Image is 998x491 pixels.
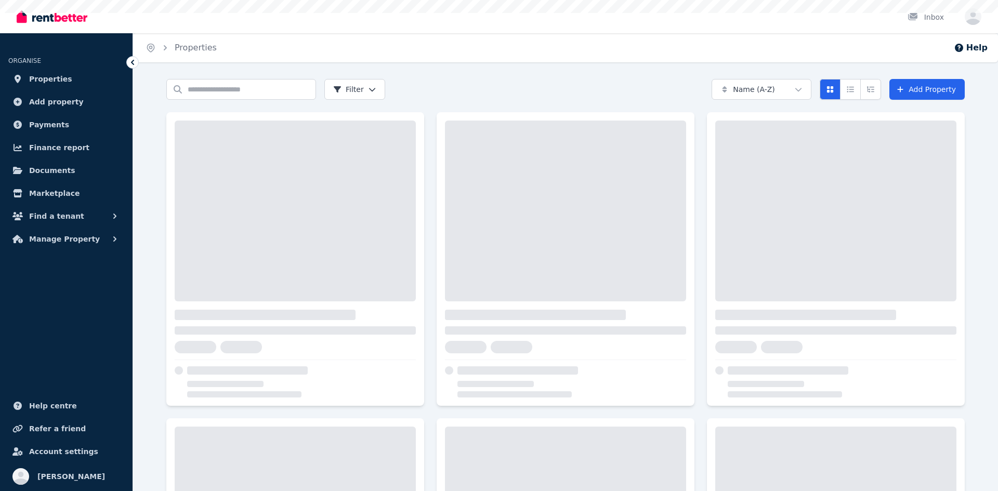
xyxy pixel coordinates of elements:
[29,141,89,154] span: Finance report
[37,470,105,483] span: [PERSON_NAME]
[820,79,841,100] button: Card view
[29,422,86,435] span: Refer a friend
[820,79,881,100] div: View options
[29,96,84,108] span: Add property
[860,79,881,100] button: Expanded list view
[8,229,124,249] button: Manage Property
[712,79,811,100] button: Name (A-Z)
[29,210,84,222] span: Find a tenant
[733,84,775,95] span: Name (A-Z)
[17,9,87,24] img: RentBetter
[29,164,75,177] span: Documents
[8,91,124,112] a: Add property
[954,42,988,54] button: Help
[29,187,80,200] span: Marketplace
[8,183,124,204] a: Marketplace
[29,400,77,412] span: Help centre
[8,57,41,64] span: ORGANISE
[840,79,861,100] button: Compact list view
[29,73,72,85] span: Properties
[8,114,124,135] a: Payments
[8,69,124,89] a: Properties
[889,79,965,100] a: Add Property
[29,118,69,131] span: Payments
[8,206,124,227] button: Find a tenant
[8,418,124,439] a: Refer a friend
[29,445,98,458] span: Account settings
[8,395,124,416] a: Help centre
[8,137,124,158] a: Finance report
[908,12,944,22] div: Inbox
[8,160,124,181] a: Documents
[324,79,385,100] button: Filter
[8,441,124,462] a: Account settings
[133,33,229,62] nav: Breadcrumb
[333,84,364,95] span: Filter
[175,43,217,52] a: Properties
[29,233,100,245] span: Manage Property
